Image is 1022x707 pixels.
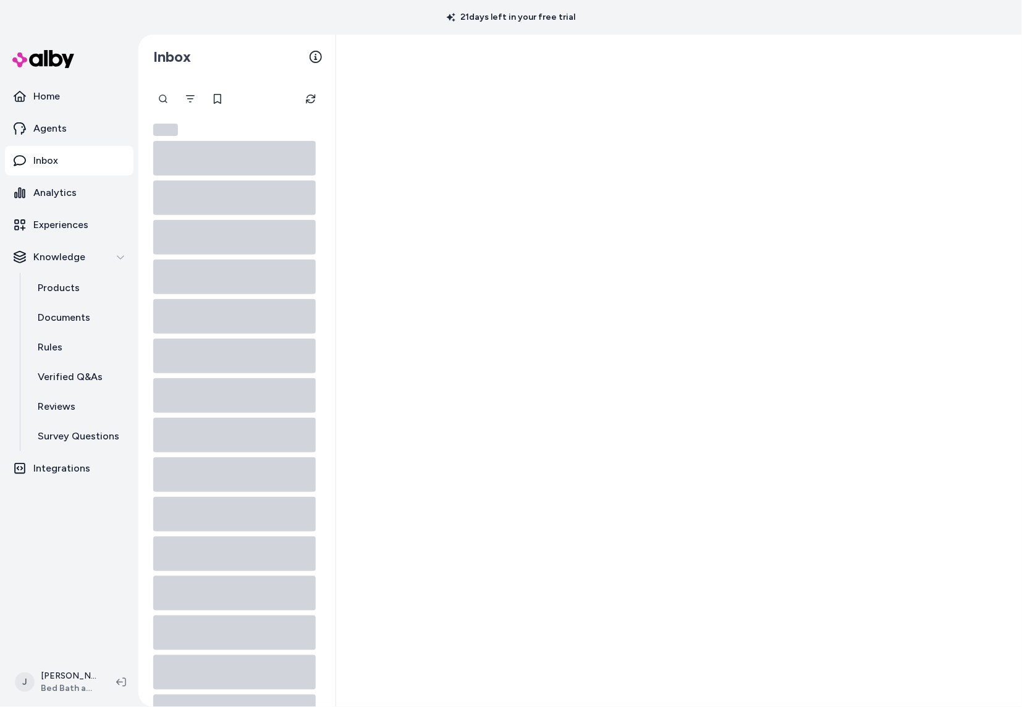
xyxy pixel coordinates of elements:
a: Integrations [5,454,133,483]
a: Rules [25,332,133,362]
p: Agents [33,121,67,136]
a: Documents [25,303,133,332]
p: Rules [38,340,62,355]
p: Documents [38,310,90,325]
a: Agents [5,114,133,143]
button: Filter [178,87,203,111]
a: Products [25,273,133,303]
a: Analytics [5,178,133,208]
a: Survey Questions [25,421,133,451]
button: Refresh [298,87,323,111]
p: Survey Questions [38,429,119,444]
a: Inbox [5,146,133,176]
a: Experiences [5,210,133,240]
span: J [15,672,35,692]
span: Bed Bath and Beyond [41,682,96,695]
a: Verified Q&As [25,362,133,392]
button: Knowledge [5,242,133,272]
button: J[PERSON_NAME]Bed Bath and Beyond [7,663,106,702]
p: [PERSON_NAME] [41,670,96,682]
p: Knowledge [33,250,85,265]
p: Analytics [33,185,77,200]
a: Home [5,82,133,111]
p: Home [33,89,60,104]
p: Inbox [33,153,58,168]
p: Reviews [38,399,75,414]
p: Products [38,281,80,295]
h2: Inbox [153,48,191,66]
p: Verified Q&As [38,370,103,384]
p: Experiences [33,218,88,232]
p: 21 days left in your free trial [439,11,583,23]
p: Integrations [33,461,90,476]
a: Reviews [25,392,133,421]
img: alby Logo [12,50,74,68]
